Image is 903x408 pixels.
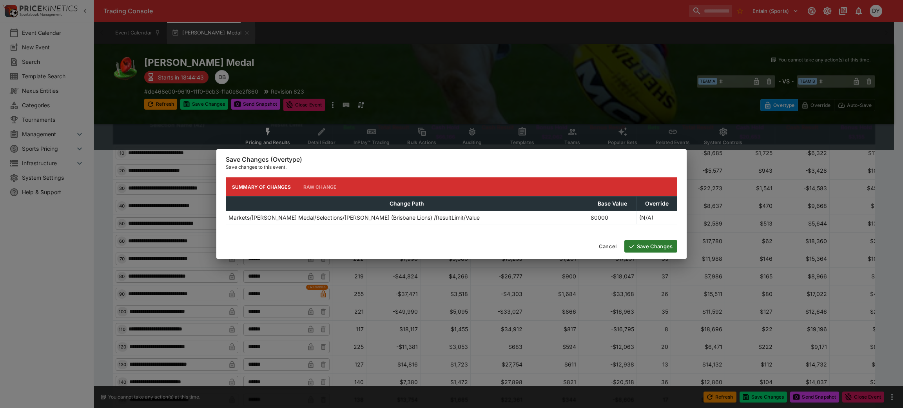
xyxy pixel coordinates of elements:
[297,177,343,196] button: Raw Change
[636,197,677,211] th: Override
[226,155,677,164] h6: Save Changes (Overtype)
[636,211,677,224] td: (N/A)
[588,211,636,224] td: 80000
[226,177,297,196] button: Summary of Changes
[226,163,677,171] p: Save changes to this event.
[594,240,621,253] button: Cancel
[588,197,636,211] th: Base Value
[226,197,588,211] th: Change Path
[228,213,480,222] p: Markets/[PERSON_NAME] Medal/Selections/[PERSON_NAME] (Brisbane Lions) /ResultLimit/Value
[624,240,677,253] button: Save Changes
